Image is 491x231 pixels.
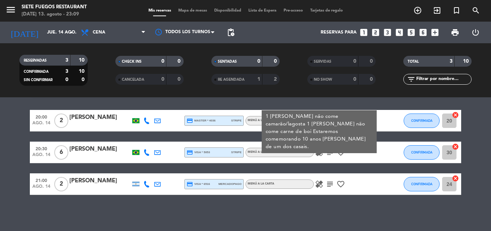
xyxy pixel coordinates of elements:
span: SENTADAS [218,60,237,63]
i: exit_to_app [433,6,441,15]
i: [DATE] [5,25,43,40]
span: Mis reservas [145,9,175,13]
i: looks_one [359,28,368,37]
i: menu [5,4,16,15]
span: visa * 5053 [187,149,210,156]
span: Menú a la carta [248,182,274,185]
i: turned_in_not [452,6,461,15]
span: 20:30 [32,144,50,152]
span: ago. 14 [32,121,50,129]
div: LOG OUT [465,22,486,43]
div: Siete Fuegos Restaurant [22,4,87,11]
span: ago. 14 [32,152,50,161]
strong: 0 [370,77,374,82]
div: [PERSON_NAME] [69,145,130,154]
span: 2 [54,177,68,191]
span: Reservas para [321,30,357,35]
span: TOTAL [408,60,419,63]
button: CONFIRMADA [404,145,440,160]
span: Menú a la carta [248,151,274,154]
span: SIN CONFIRMAR [24,78,52,82]
button: CONFIRMADA [404,114,440,128]
span: Pre-acceso [280,9,307,13]
strong: 1 [257,77,260,82]
i: looks_4 [395,28,404,37]
span: Disponibilidad [211,9,245,13]
span: pending_actions [226,28,235,37]
span: CONFIRMADA [24,70,49,74]
i: subject [326,180,334,188]
i: arrow_drop_down [67,28,75,37]
strong: 0 [370,59,374,64]
input: Filtrar por nombre... [416,75,471,83]
span: RE AGENDADA [218,78,244,81]
strong: 0 [178,77,182,82]
strong: 0 [161,77,164,82]
span: visa * 6516 [187,181,210,187]
strong: 3 [65,69,68,74]
button: menu [5,4,16,18]
span: master * 4036 [187,117,216,124]
span: CONFIRMADA [411,150,432,154]
span: Lista de Espera [245,9,280,13]
i: credit_card [187,181,193,187]
div: [DATE] 13. agosto - 23:09 [22,11,87,18]
strong: 0 [353,59,356,64]
span: stripe [231,118,242,123]
i: looks_5 [407,28,416,37]
span: CHECK INS [122,60,142,63]
span: 6 [54,145,68,160]
strong: 0 [65,77,68,82]
span: SERVIDAS [314,60,331,63]
span: Tarjetas de regalo [307,9,347,13]
i: looks_two [371,28,380,37]
strong: 3 [65,58,68,63]
span: RESERVADAS [24,59,47,62]
i: add_box [430,28,440,37]
span: 2 [54,114,68,128]
span: CONFIRMADA [411,119,432,123]
strong: 10 [79,69,86,74]
i: looks_3 [383,28,392,37]
i: healing [315,180,323,188]
i: cancel [452,143,459,150]
strong: 0 [82,77,86,82]
span: ago. 14 [32,184,50,192]
strong: 0 [274,59,278,64]
i: search [472,6,480,15]
strong: 3 [450,59,453,64]
div: [PERSON_NAME] [69,176,130,186]
span: CANCELADA [122,78,144,81]
span: Mapa de mesas [175,9,211,13]
i: credit_card [187,149,193,156]
i: add_circle_outline [413,6,422,15]
i: looks_6 [418,28,428,37]
strong: 10 [79,58,86,63]
span: NO SHOW [314,78,332,81]
span: stripe [231,150,242,155]
strong: 0 [353,77,356,82]
strong: 0 [161,59,164,64]
span: Cena [93,30,105,35]
i: cancel [452,111,459,119]
strong: 0 [178,59,182,64]
div: [PERSON_NAME] [69,113,130,122]
span: CONFIRMADA [411,182,432,186]
span: print [451,28,459,37]
i: favorite_border [336,180,345,188]
i: filter_list [407,75,416,84]
i: credit_card [187,117,193,124]
div: 1 [PERSON_NAME] não come camarão/lagosta 1 [PERSON_NAME] não come carne de boi Estaremos comemora... [262,110,377,153]
span: mercadopago [219,182,242,186]
strong: 0 [257,59,260,64]
button: CONFIRMADA [404,177,440,191]
span: 20:00 [32,112,50,121]
strong: 10 [463,59,470,64]
strong: 2 [274,77,278,82]
i: power_settings_new [471,28,480,37]
i: cancel [452,175,459,182]
span: Menú a la carta [248,119,274,122]
span: 21:00 [32,176,50,184]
